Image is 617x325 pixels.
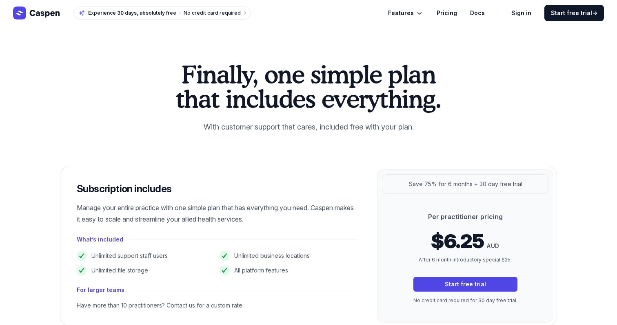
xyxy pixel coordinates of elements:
p: Manage your entire practice with one simple plan that has everything you need. Caspen makes it ea... [77,202,357,225]
h3: Subscription includes [77,182,357,195]
a: Docs [470,8,485,18]
button: Features [388,8,424,18]
a: Pricing [437,8,457,18]
a: Sign in [511,8,531,18]
p: After 6 month introductory special $25. [413,256,517,264]
span: → [592,9,597,16]
li: Unlimited file storage [77,266,215,275]
p: Per practitioner pricing [413,212,517,222]
h2: Finally, one simple plan that includes everything. [171,62,446,111]
span: Start free trial [551,9,597,17]
a: Start free trial [544,5,604,21]
p: No credit card required for 30 day free trial. [413,296,517,305]
span: AUD [487,241,499,251]
li: Unlimited support staff users [77,251,215,261]
li: All platform features [220,266,357,275]
span: No credit card required [184,10,241,16]
span: Features [388,8,414,18]
li: Unlimited business locations [220,251,357,261]
h4: For larger teams [77,285,124,295]
h4: What’s included [77,235,123,244]
a: Experience 30 days, absolutely freeNo credit card required [73,7,251,20]
div: Have more than 10 practitioners? Contact us for a custom rate. [77,301,357,310]
span: Experience 30 days, absolutely free [88,10,176,16]
p: With customer support that cares, included free with your plan. [171,121,446,134]
a: Start free trial [413,277,517,292]
p: Save 75% for 6 months + 30 day free trial [409,179,522,189]
span: $6.25 [431,231,484,251]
